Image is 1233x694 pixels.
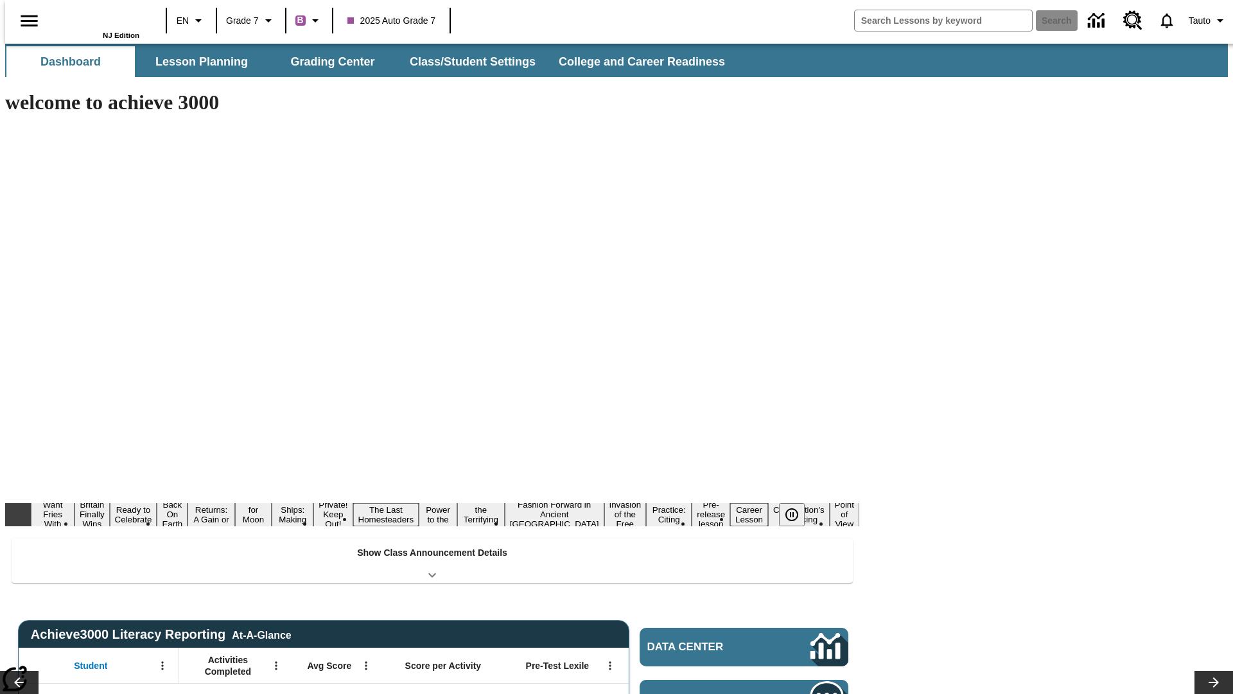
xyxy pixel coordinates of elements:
button: Slide 8 Private! Keep Out! [313,498,353,531]
button: Slide 9 The Last Homesteaders [353,503,419,526]
span: NJ Edition [103,31,139,39]
button: Slide 16 Career Lesson [730,503,768,526]
span: Grade 7 [226,14,259,28]
button: Open Menu [356,656,376,675]
button: Language: EN, Select a language [171,9,212,32]
button: Slide 3 Get Ready to Celebrate Juneteenth! [110,494,157,536]
button: Slide 7 Cruise Ships: Making Waves [272,494,313,536]
button: Open Menu [600,656,620,675]
button: Slide 18 Point of View [830,498,859,531]
button: Slide 2 Britain Finally Wins [74,498,110,531]
button: Slide 6 Time for Moon Rules? [235,494,272,536]
span: EN [177,14,189,28]
div: Show Class Announcement Details [12,538,853,583]
button: Slide 14 Mixed Practice: Citing Evidence [646,494,692,536]
span: Achieve3000 Literacy Reporting [31,627,292,642]
button: Slide 13 The Invasion of the Free CD [604,488,647,540]
span: Student [74,660,107,672]
button: Pause [779,503,805,526]
span: B [297,12,304,28]
span: Score per Activity [405,660,482,672]
div: SubNavbar [5,46,737,77]
input: search field [855,10,1032,31]
h1: welcome to achieve 3000 [5,91,859,114]
button: Open side menu [10,2,48,40]
button: Slide 17 The Constitution's Balancing Act [768,494,830,536]
button: Slide 5 Free Returns: A Gain or a Drain? [188,494,235,536]
button: College and Career Readiness [548,46,735,77]
a: Data Center [1080,3,1115,39]
p: Show Class Announcement Details [357,546,507,560]
span: Activities Completed [186,654,270,677]
div: At-A-Glance [232,627,291,641]
button: Dashboard [6,46,135,77]
button: Boost Class color is purple. Change class color [290,9,328,32]
button: Class/Student Settings [399,46,546,77]
span: Pre-Test Lexile [526,660,590,672]
a: Home [56,6,139,31]
div: Home [56,4,139,39]
button: Open Menu [267,656,286,675]
span: Avg Score [307,660,351,672]
button: Grade: Grade 7, Select a grade [221,9,281,32]
button: Slide 12 Fashion Forward in Ancient Rome [505,498,604,531]
a: Resource Center, Will open in new tab [1115,3,1150,38]
button: Grading Center [268,46,397,77]
button: Open Menu [153,656,172,675]
button: Slide 15 Pre-release lesson [692,498,730,531]
button: Slide 1 Do You Want Fries With That? [31,488,74,540]
button: Slide 10 Solar Power to the People [419,494,457,536]
span: 2025 Auto Grade 7 [347,14,436,28]
div: Pause [779,503,818,526]
div: SubNavbar [5,44,1228,77]
button: Lesson carousel, Next [1194,671,1233,694]
span: Data Center [647,641,767,654]
a: Data Center [640,628,848,666]
button: Lesson Planning [137,46,266,77]
button: Slide 11 Attack of the Terrifying Tomatoes [457,494,505,536]
a: Notifications [1150,4,1184,37]
button: Slide 4 Back On Earth [157,498,188,531]
button: Profile/Settings [1184,9,1233,32]
span: Tauto [1189,14,1211,28]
